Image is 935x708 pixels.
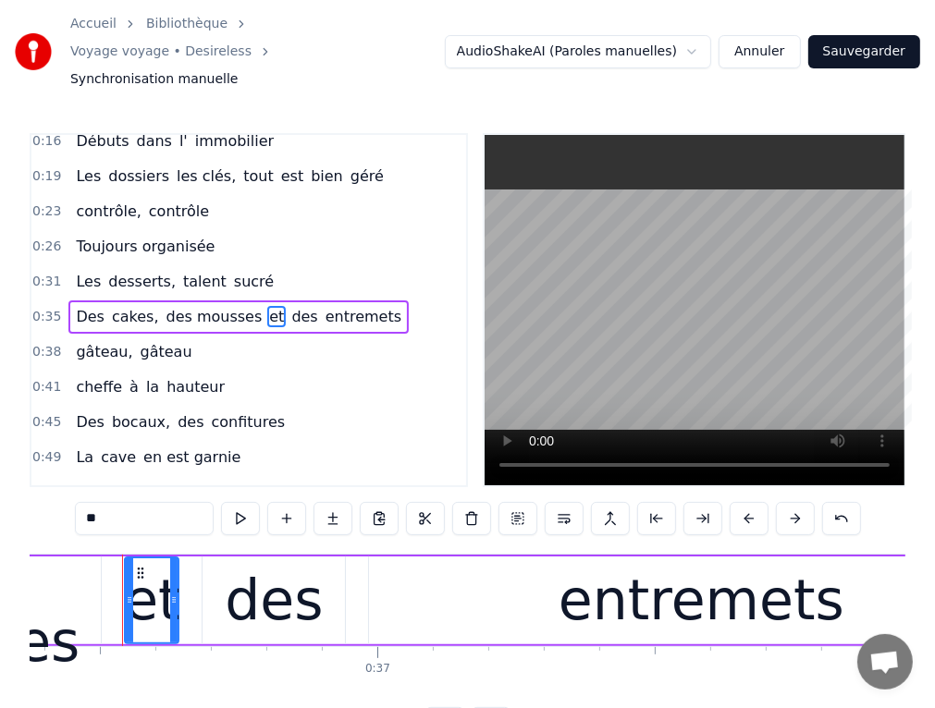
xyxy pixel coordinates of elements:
span: cakes, [110,306,161,327]
span: 0:49 [32,448,61,467]
span: 0:19 [32,167,61,186]
a: Ouvrir le chat [857,634,913,690]
nav: breadcrumb [70,15,445,89]
span: 0:26 [32,238,61,256]
span: 0:45 [32,413,61,432]
span: immobilier [193,130,276,152]
span: un vrai [74,482,129,503]
span: Les [74,165,103,187]
span: contrôle [147,201,211,222]
div: et [124,558,179,641]
span: bocaux, [110,411,172,433]
span: tout [241,165,275,187]
a: Bibliothèque [146,15,228,33]
a: Voyage voyage • Desireless [70,43,252,61]
span: Des [74,306,106,327]
span: en est garnie [141,446,242,468]
span: la [144,376,161,397]
span: des [176,411,205,433]
span: dans [135,130,174,152]
span: est [279,165,305,187]
span: des mousses [165,306,265,327]
span: 0:31 [32,273,61,291]
button: Annuler [719,35,800,68]
span: gâteau, [74,341,134,362]
span: cave [99,446,138,468]
span: Débuts [74,130,130,152]
span: les clés, [175,165,238,187]
span: géré [349,165,386,187]
button: Sauvegarder [808,35,920,68]
span: paradis [133,482,191,503]
div: des [225,558,323,641]
span: 0:35 [32,308,61,326]
span: talent [181,271,228,292]
span: La [74,446,95,468]
span: 0:41 [32,378,61,397]
span: 0:38 [32,343,61,361]
span: bien [309,165,345,187]
span: à [128,376,141,397]
span: cheffe [74,376,124,397]
span: Synchronisation manuelle [70,70,239,89]
span: Toujours organisée [74,236,216,257]
span: et [267,306,286,327]
span: gâteau [139,341,194,362]
img: youka [15,33,52,70]
span: l' [178,130,190,152]
span: 0:16 [32,132,61,151]
span: hauteur [165,376,227,397]
span: contrôle, [74,201,142,222]
div: 0:37 [365,662,390,677]
span: sucré [232,271,276,292]
span: des [289,306,319,327]
span: 0:53 [32,483,61,502]
div: entremets [559,558,844,641]
span: Des [74,411,106,433]
span: 0:23 [32,202,61,221]
span: entremets [324,306,403,327]
span: dossiers [106,165,171,187]
a: Accueil [70,15,117,33]
span: desserts, [106,271,178,292]
span: Les [74,271,103,292]
span: confitures [210,411,288,433]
